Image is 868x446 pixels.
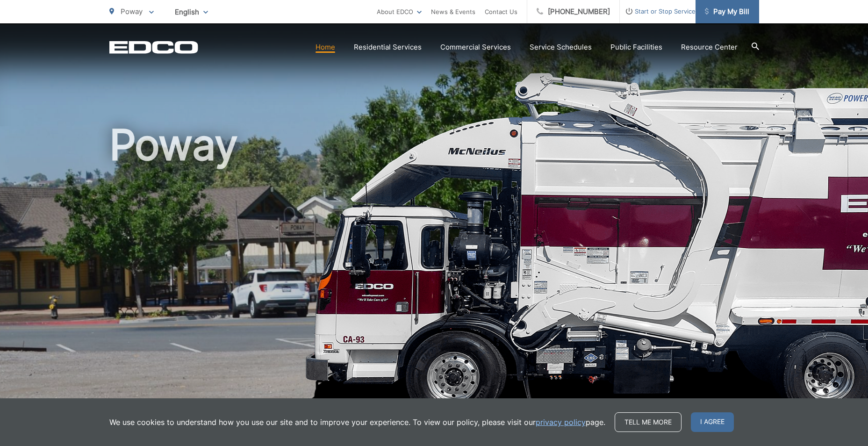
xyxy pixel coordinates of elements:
span: I agree [691,412,734,432]
span: Pay My Bill [705,6,749,17]
a: Resource Center [681,42,738,53]
p: We use cookies to understand how you use our site and to improve your experience. To view our pol... [109,417,605,428]
a: Residential Services [354,42,422,53]
a: Home [316,42,335,53]
span: Poway [121,7,143,16]
a: Commercial Services [440,42,511,53]
a: Public Facilities [610,42,662,53]
a: EDCD logo. Return to the homepage. [109,41,198,54]
a: Contact Us [485,6,517,17]
span: English [168,4,215,20]
h1: Poway [109,122,759,417]
a: Tell me more [615,412,681,432]
a: privacy policy [536,417,586,428]
a: About EDCO [377,6,422,17]
a: News & Events [431,6,475,17]
a: Service Schedules [530,42,592,53]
